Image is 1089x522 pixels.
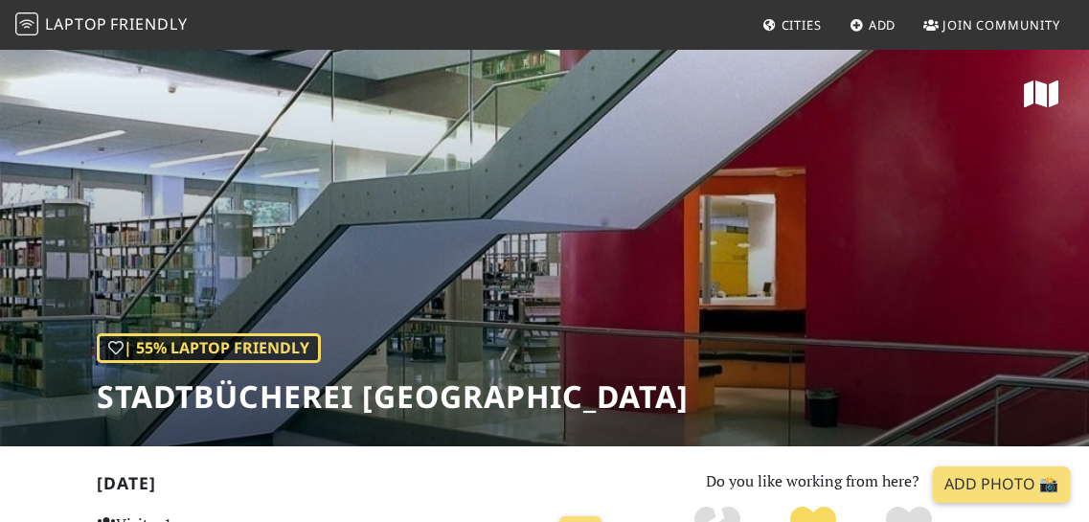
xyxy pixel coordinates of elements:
[15,12,38,35] img: LaptopFriendly
[110,13,187,34] span: Friendly
[916,8,1068,42] a: Join Community
[755,8,829,42] a: Cities
[633,469,993,494] p: Do you like working from here?
[933,466,1070,503] a: Add Photo 📸
[97,378,689,415] h1: Stadtbücherei [GEOGRAPHIC_DATA]
[782,16,822,34] span: Cities
[842,8,904,42] a: Add
[97,333,321,364] div: | 55% Laptop Friendly
[942,16,1060,34] span: Join Community
[97,473,610,501] h2: [DATE]
[15,9,188,42] a: LaptopFriendly LaptopFriendly
[45,13,107,34] span: Laptop
[869,16,896,34] span: Add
